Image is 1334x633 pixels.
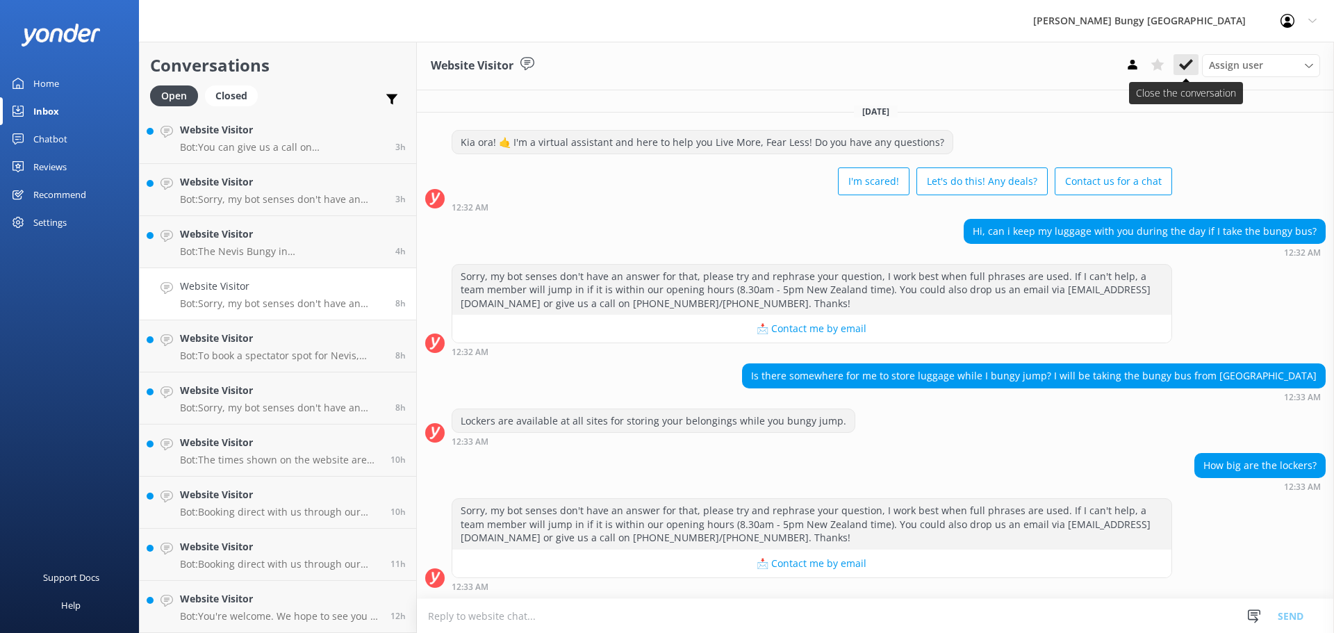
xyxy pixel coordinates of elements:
[140,529,416,581] a: Website VisitorBot:Booking direct with us through our website always offers the best prices. Our ...
[33,208,67,236] div: Settings
[180,558,380,570] p: Bot: Booking direct with us through our website always offers the best prices. Our combos are the...
[33,125,67,153] div: Chatbot
[742,392,1326,402] div: Aug 27 2025 12:33am (UTC +12:00) Pacific/Auckland
[452,204,488,212] strong: 12:32 AM
[140,164,416,216] a: Website VisitorBot:Sorry, my bot senses don't have an answer for that, please try and rephrase yo...
[180,141,385,154] p: Bot: You can give us a call on [PHONE_NUMBER] or [PHONE_NUMBER] to chat with a crew member. Our o...
[180,245,385,258] p: Bot: The Nevis Bungy in [GEOGRAPHIC_DATA] is the tallest bungy jump in [GEOGRAPHIC_DATA], standin...
[743,364,1325,388] div: Is there somewhere for me to store luggage while I bungy jump? I will be taking the bungy bus fro...
[180,279,385,294] h4: Website Visitor
[180,350,385,362] p: Bot: To book a spectator spot for Nevis, select it in the "add-ons" section during booking, or co...
[180,506,380,518] p: Bot: Booking direct with us through our website always offers the best prices. Our combos are the...
[21,24,101,47] img: yonder-white-logo.png
[395,402,406,413] span: Aug 26 2025 11:56pm (UTC +12:00) Pacific/Auckland
[395,297,406,309] span: Aug 27 2025 12:33am (UTC +12:00) Pacific/Auckland
[854,106,898,117] span: [DATE]
[180,402,385,414] p: Bot: Sorry, my bot senses don't have an answer for that, please try and rephrase your question, I...
[452,202,1172,212] div: Aug 27 2025 12:32am (UTC +12:00) Pacific/Auckland
[205,88,265,103] a: Closed
[140,372,416,425] a: Website VisitorBot:Sorry, my bot senses don't have an answer for that, please try and rephrase yo...
[140,425,416,477] a: Website VisitorBot:The times shown on the website are bus departure times, and you should arrive ...
[395,193,406,205] span: Aug 27 2025 05:15am (UTC +12:00) Pacific/Auckland
[838,167,909,195] button: I'm scared!
[395,245,406,257] span: Aug 27 2025 03:56am (UTC +12:00) Pacific/Auckland
[1195,454,1325,477] div: How big are the lockers?
[390,454,406,466] span: Aug 26 2025 10:46pm (UTC +12:00) Pacific/Auckland
[180,539,380,554] h4: Website Visitor
[390,558,406,570] span: Aug 26 2025 09:10pm (UTC +12:00) Pacific/Auckland
[452,348,488,356] strong: 12:32 AM
[180,487,380,502] h4: Website Visitor
[43,564,99,591] div: Support Docs
[33,97,59,125] div: Inbox
[1284,483,1321,491] strong: 12:33 AM
[1055,167,1172,195] button: Contact us for a chat
[140,477,416,529] a: Website VisitorBot:Booking direct with us through our website always offers the best prices. Our ...
[180,122,385,138] h4: Website Visitor
[180,331,385,346] h4: Website Visitor
[452,409,855,433] div: Lockers are available at all sites for storing your belongings while you bungy jump.
[140,268,416,320] a: Website VisitorBot:Sorry, my bot senses don't have an answer for that, please try and rephrase yo...
[33,69,59,97] div: Home
[452,315,1171,343] button: 📩 Contact me by email
[61,591,81,619] div: Help
[140,216,416,268] a: Website VisitorBot:The Nevis Bungy in [GEOGRAPHIC_DATA] is the tallest bungy jump in [GEOGRAPHIC_...
[452,550,1171,577] button: 📩 Contact me by email
[395,350,406,361] span: Aug 27 2025 12:14am (UTC +12:00) Pacific/Auckland
[205,85,258,106] div: Closed
[452,347,1172,356] div: Aug 27 2025 12:32am (UTC +12:00) Pacific/Auckland
[33,181,86,208] div: Recommend
[140,320,416,372] a: Website VisitorBot:To book a spectator spot for Nevis, select it in the "add-ons" section during ...
[964,247,1326,257] div: Aug 27 2025 12:32am (UTC +12:00) Pacific/Auckland
[431,57,513,75] h3: Website Visitor
[452,583,488,591] strong: 12:33 AM
[180,591,380,607] h4: Website Visitor
[150,88,205,103] a: Open
[150,52,406,79] h2: Conversations
[1202,54,1320,76] div: Assign User
[180,435,380,450] h4: Website Visitor
[1209,58,1263,73] span: Assign user
[140,581,416,633] a: Website VisitorBot:You're welcome. We hope to see you at one of our [PERSON_NAME] locations soon!12h
[452,131,953,154] div: Kia ora! 🤙 I'm a virtual assistant and here to help you Live More, Fear Less! Do you have any que...
[180,297,385,310] p: Bot: Sorry, my bot senses don't have an answer for that, please try and rephrase your question, I...
[140,112,416,164] a: Website VisitorBot:You can give us a call on [PHONE_NUMBER] or [PHONE_NUMBER] to chat with a crew...
[452,265,1171,315] div: Sorry, my bot senses don't have an answer for that, please try and rephrase your question, I work...
[390,610,406,622] span: Aug 26 2025 08:32pm (UTC +12:00) Pacific/Auckland
[180,174,385,190] h4: Website Visitor
[964,220,1325,243] div: Hi, can i keep my luggage with you during the day if I take the bungy bus?
[390,506,406,518] span: Aug 26 2025 09:50pm (UTC +12:00) Pacific/Auckland
[180,610,380,623] p: Bot: You're welcome. We hope to see you at one of our [PERSON_NAME] locations soon!
[452,436,855,446] div: Aug 27 2025 12:33am (UTC +12:00) Pacific/Auckland
[452,582,1172,591] div: Aug 27 2025 12:33am (UTC +12:00) Pacific/Auckland
[180,383,385,398] h4: Website Visitor
[1284,393,1321,402] strong: 12:33 AM
[1284,249,1321,257] strong: 12:32 AM
[180,227,385,242] h4: Website Visitor
[395,141,406,153] span: Aug 27 2025 05:35am (UTC +12:00) Pacific/Auckland
[452,499,1171,550] div: Sorry, my bot senses don't have an answer for that, please try and rephrase your question, I work...
[452,438,488,446] strong: 12:33 AM
[916,167,1048,195] button: Let's do this! Any deals?
[150,85,198,106] div: Open
[33,153,67,181] div: Reviews
[180,193,385,206] p: Bot: Sorry, my bot senses don't have an answer for that, please try and rephrase your question, I...
[1194,482,1326,491] div: Aug 27 2025 12:33am (UTC +12:00) Pacific/Auckland
[180,454,380,466] p: Bot: The times shown on the website are bus departure times, and you should arrive 30 minutes bef...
